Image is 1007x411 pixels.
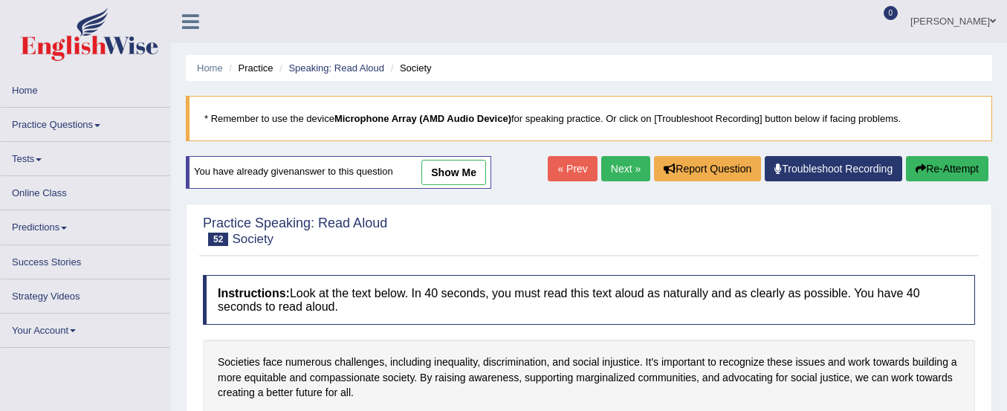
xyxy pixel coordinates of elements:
[186,156,491,189] div: You have already given answer to this question
[232,232,273,246] small: Society
[387,61,432,75] li: Society
[1,74,170,103] a: Home
[601,156,650,181] a: Next »
[1,245,170,274] a: Success Stories
[203,275,975,325] h4: Look at the text below. In 40 seconds, you must read this text aloud as naturally and as clearly ...
[225,61,273,75] li: Practice
[906,156,988,181] button: Re-Attempt
[1,142,170,171] a: Tests
[218,287,290,300] b: Instructions:
[203,216,387,246] h2: Practice Speaking: Read Aloud
[421,160,486,185] a: show me
[197,62,223,74] a: Home
[1,176,170,205] a: Online Class
[548,156,597,181] a: « Prev
[884,6,898,20] span: 0
[1,314,170,343] a: Your Account
[1,108,170,137] a: Practice Questions
[654,156,761,181] button: Report Question
[765,156,902,181] a: Troubleshoot Recording
[1,279,170,308] a: Strategy Videos
[334,113,511,124] b: Microphone Array (AMD Audio Device)
[208,233,228,246] span: 52
[1,210,170,239] a: Predictions
[288,62,384,74] a: Speaking: Read Aloud
[186,96,992,141] blockquote: * Remember to use the device for speaking practice. Or click on [Troubleshoot Recording] button b...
